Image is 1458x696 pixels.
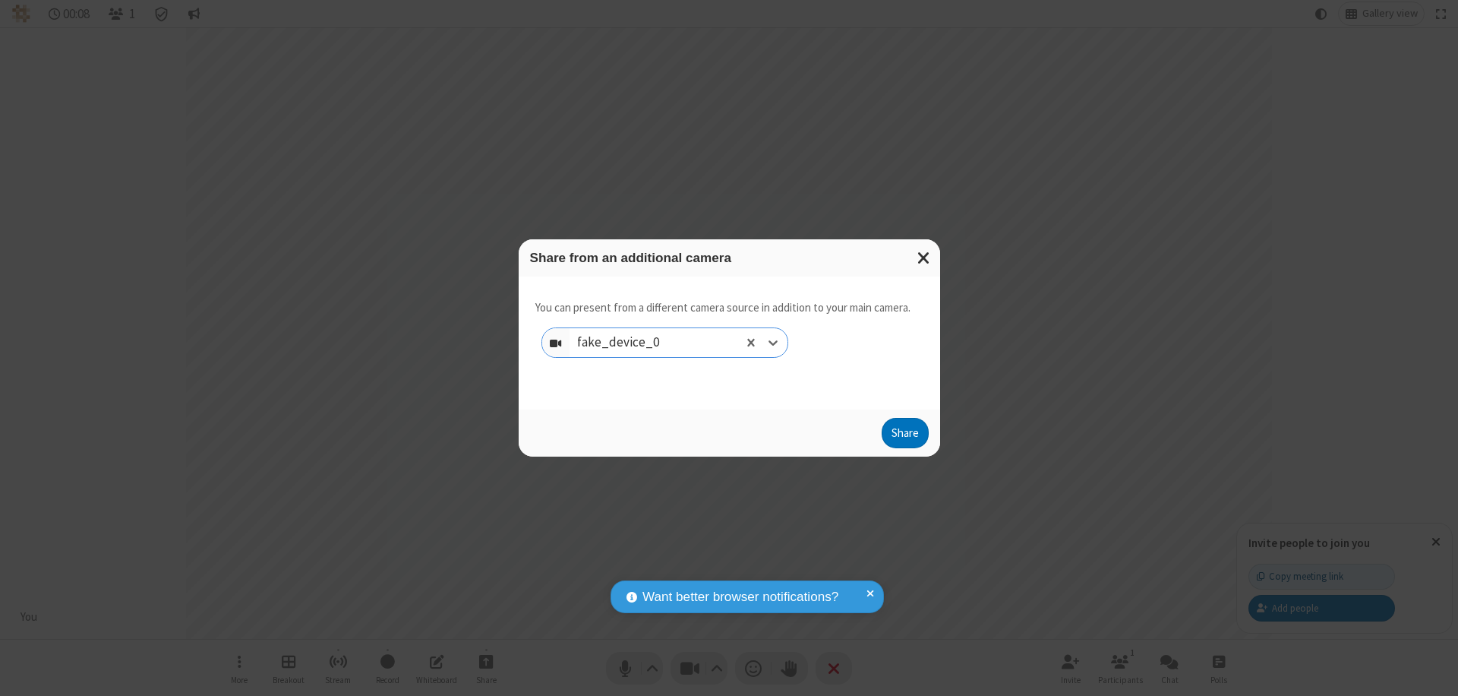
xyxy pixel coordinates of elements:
p: You can present from a different camera source in addition to your main camera. [535,299,910,317]
h3: Share from an additional camera [530,251,929,265]
button: Share [882,418,929,448]
button: Close modal [908,239,940,277]
span: Want better browser notifications? [642,587,838,607]
div: fake_device_0 [577,334,686,353]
